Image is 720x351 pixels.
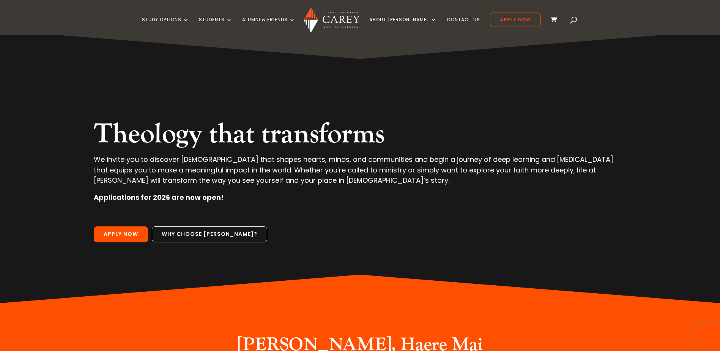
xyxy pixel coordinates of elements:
[369,17,437,35] a: About [PERSON_NAME]
[142,17,189,35] a: Study Options
[94,118,626,154] h2: Theology that transforms
[94,226,148,242] a: Apply Now
[242,17,295,35] a: Alumni & Friends
[304,7,359,33] img: Carey Baptist College
[94,193,224,202] strong: Applications for 2026 are now open!
[152,226,267,242] a: Why choose [PERSON_NAME]?
[490,13,541,27] a: Apply Now
[94,154,626,192] p: We invite you to discover [DEMOGRAPHIC_DATA] that shapes hearts, minds, and communities and begin...
[447,17,480,35] a: Contact Us
[199,17,232,35] a: Students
